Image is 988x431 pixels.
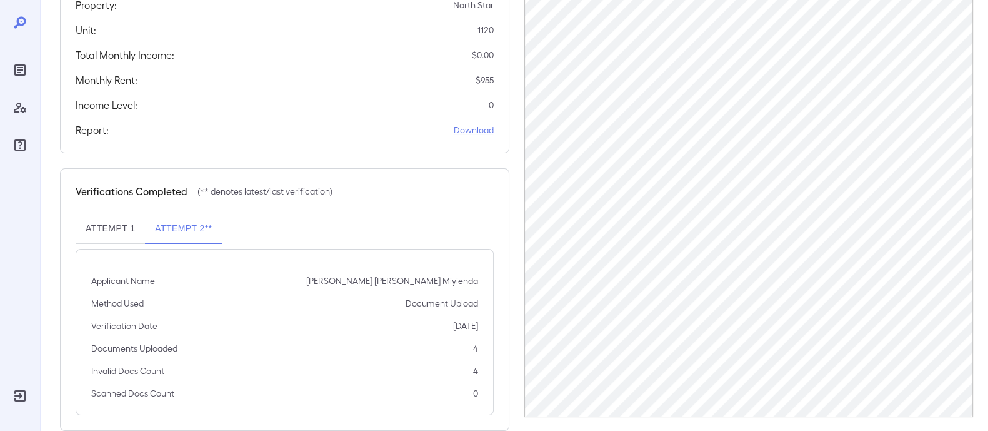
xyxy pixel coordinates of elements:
p: Document Upload [406,297,478,310]
p: Scanned Docs Count [91,387,174,400]
p: Invalid Docs Count [91,365,164,377]
p: Verification Date [91,320,157,332]
h5: Monthly Rent: [76,73,137,88]
h5: Verifications Completed [76,184,187,199]
h5: Report: [76,123,109,138]
h5: Income Level: [76,98,137,113]
p: (** denotes latest/last verification) [197,185,332,198]
h5: Unit: [76,23,96,38]
p: 1120 [477,24,494,36]
button: Attempt 2** [145,214,222,244]
p: Method Used [91,297,144,310]
div: Manage Users [10,98,30,118]
p: $ 955 [476,74,494,86]
p: Applicant Name [91,275,155,287]
a: Download [454,124,494,136]
p: $ 0.00 [472,49,494,61]
p: 4 [473,365,478,377]
h5: Total Monthly Income: [76,48,174,63]
button: Attempt 1 [76,214,145,244]
p: 0 [489,99,494,111]
p: [PERSON_NAME] [PERSON_NAME] Miyienda [306,275,478,287]
p: 0 [473,387,478,400]
div: FAQ [10,135,30,155]
div: Log Out [10,386,30,406]
p: [DATE] [453,320,478,332]
div: Reports [10,60,30,80]
p: Documents Uploaded [91,342,177,355]
p: 4 [473,342,478,355]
